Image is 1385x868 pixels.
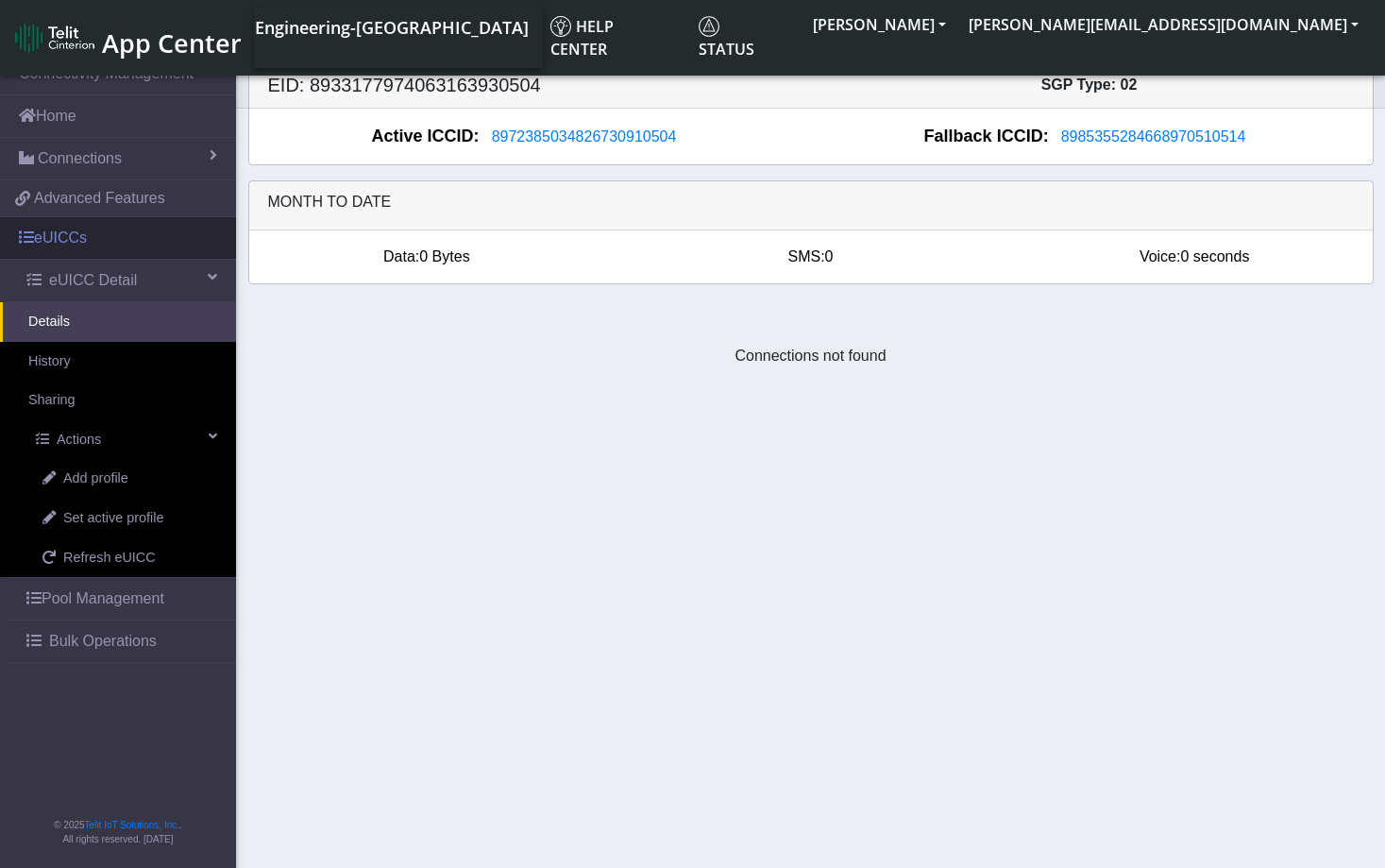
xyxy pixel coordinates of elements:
a: Telit IoT Solutions, Inc. [85,820,179,830]
span: Actions [57,430,101,451]
span: App Center [102,26,242,60]
a: Help center [543,8,691,68]
span: eUICC Detail [49,269,137,292]
span: Voice: [1140,248,1181,264]
img: logo-telit-cinterion-gw-new.png [15,23,94,53]
span: SGP Type: 02 [1041,77,1138,93]
a: eUICC Detail [8,260,236,301]
span: Refresh eUICC [63,548,156,569]
button: [PERSON_NAME][EMAIL_ADDRESS][DOMAIN_NAME] [957,8,1370,42]
h5: EID: 8933177974063163930504 [254,74,811,96]
button: [PERSON_NAME] [802,8,957,42]
span: Advanced Features [34,187,165,210]
button: 8972385034826730910504 [480,125,689,149]
a: Bulk Operations [8,621,236,662]
span: Data: [383,248,419,264]
a: Actions [8,420,236,460]
span: Status [699,16,754,60]
span: Engineering-[GEOGRAPHIC_DATA] [255,16,529,39]
img: knowledge.svg [550,16,571,37]
span: SMS: [787,248,824,264]
a: Add profile [14,459,236,499]
span: Add profile [63,468,128,489]
span: Connections [38,147,122,170]
a: Your current platform instance [254,8,528,45]
a: Status [691,8,802,68]
a: App Center [15,18,239,59]
span: 0 [825,248,834,264]
span: Set active profile [63,508,163,529]
span: 8985355284668970510514 [1061,128,1246,145]
span: 8972385034826730910504 [492,128,677,145]
span: 0 seconds [1180,248,1249,264]
span: Help center [550,16,614,60]
img: status.svg [699,16,719,37]
span: 0 Bytes [419,248,469,264]
span: Active ICCID: [372,124,480,149]
span: Fallback ICCID: [924,124,1049,149]
h6: Month to date [268,193,1354,211]
button: 8985355284668970510514 [1049,125,1258,149]
a: Pool Management [8,578,236,620]
a: Set active profile [14,499,236,538]
a: Refresh eUICC [14,538,236,578]
span: Bulk Operations [49,630,157,653]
